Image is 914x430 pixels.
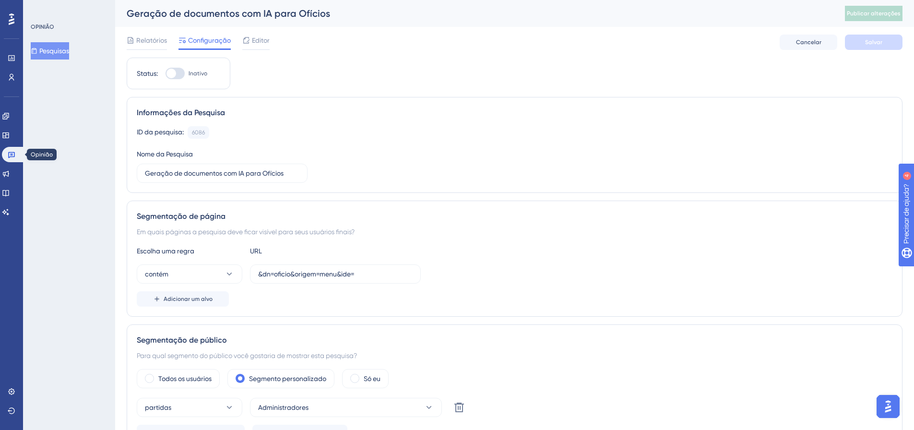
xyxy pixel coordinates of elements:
[192,129,205,136] font: 6086
[137,108,225,117] font: Informações da Pesquisa
[164,296,213,302] font: Adicionar um alvo
[137,264,242,284] button: contém
[137,70,158,77] font: Status:
[145,270,168,278] font: contém
[39,47,69,55] font: Pesquisas
[137,212,226,221] font: Segmentação de página
[145,168,299,179] input: Digite o nome da sua pesquisa
[364,375,380,382] font: Só eu
[847,10,901,17] font: Publicar alterações
[874,392,902,421] iframe: Iniciador do Assistente de IA do UserGuiding
[137,128,184,136] font: ID da pesquisa:
[137,291,229,307] button: Adicionar um alvo
[188,36,231,44] font: Configuração
[250,398,442,417] button: Administradores
[137,228,355,236] font: Em quais páginas a pesquisa deve ficar visível para seus usuários finais?
[137,247,194,255] font: Escolha uma regra
[145,404,171,411] font: partidas
[258,404,309,411] font: Administradores
[137,335,227,345] font: Segmentação de público
[258,269,413,279] input: seusite.com/caminho
[137,352,357,359] font: Para qual segmento do público você gostaria de mostrar esta pesquisa?
[31,24,54,30] font: OPINIÃO
[23,4,83,12] font: Precisar de ajuda?
[865,39,882,46] font: Salvar
[250,247,262,255] font: URL
[189,70,207,77] font: Inativo
[137,398,242,417] button: partidas
[249,375,326,382] font: Segmento personalizado
[845,6,902,21] button: Publicar alterações
[137,150,193,158] font: Nome da Pesquisa
[127,8,330,19] font: Geração de documentos com IA para Ofícios
[845,35,902,50] button: Salvar
[31,42,69,60] button: Pesquisas
[89,6,92,11] font: 4
[136,36,167,44] font: Relatórios
[158,375,212,382] font: Todos os usuários
[252,36,270,44] font: Editor
[780,35,837,50] button: Cancelar
[796,39,821,46] font: Cancelar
